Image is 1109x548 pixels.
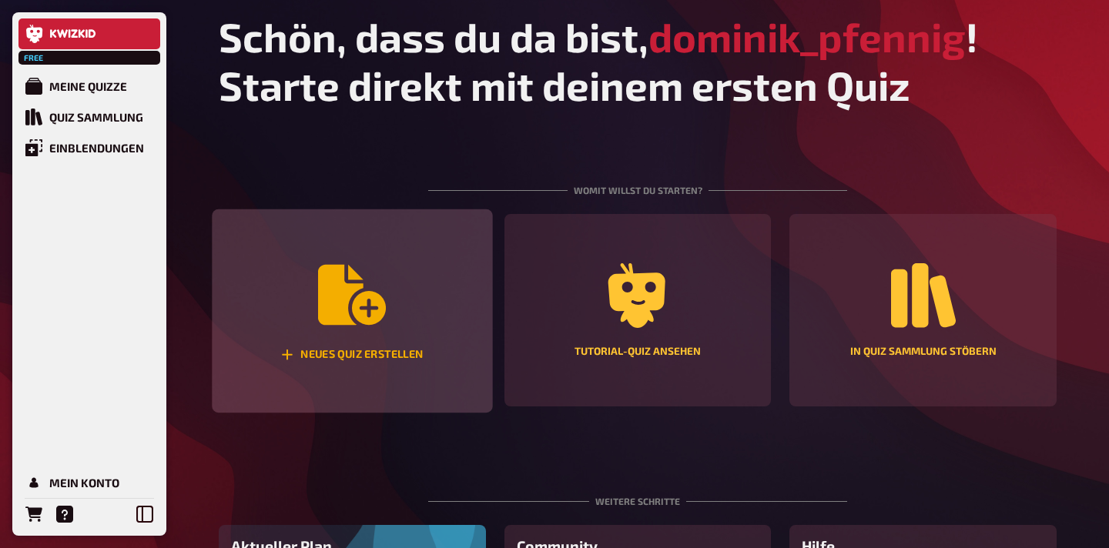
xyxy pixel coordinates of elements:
[49,141,144,155] div: Einblendungen
[18,499,49,530] a: Bestellungen
[575,346,701,357] div: Tutorial-Quiz ansehen
[18,467,160,498] a: Mein Konto
[428,457,847,525] div: Weitere Schritte
[49,499,80,530] a: Hilfe
[18,71,160,102] a: Meine Quizze
[504,214,772,406] button: Tutorial-Quiz ansehen
[20,53,48,62] span: Free
[789,214,1057,406] button: In Quiz Sammlung stöbern
[49,79,127,93] div: Meine Quizze
[212,209,492,413] button: Neues Quiz erstellen
[18,102,160,132] a: Quiz Sammlung
[648,12,966,61] span: dominik_pfennig
[281,348,424,361] div: Neues Quiz erstellen
[219,12,1057,109] h1: Schön, dass du da bist, ! Starte direkt mit deinem ersten Quiz
[49,110,143,124] div: Quiz Sammlung
[49,476,119,490] div: Mein Konto
[789,214,1057,408] a: In Quiz Sammlung stöbern
[850,346,997,357] div: In Quiz Sammlung stöbern
[18,132,160,163] a: Einblendungen
[504,214,772,408] a: Tutorial-Quiz ansehen
[428,146,847,214] div: Womit willst du starten?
